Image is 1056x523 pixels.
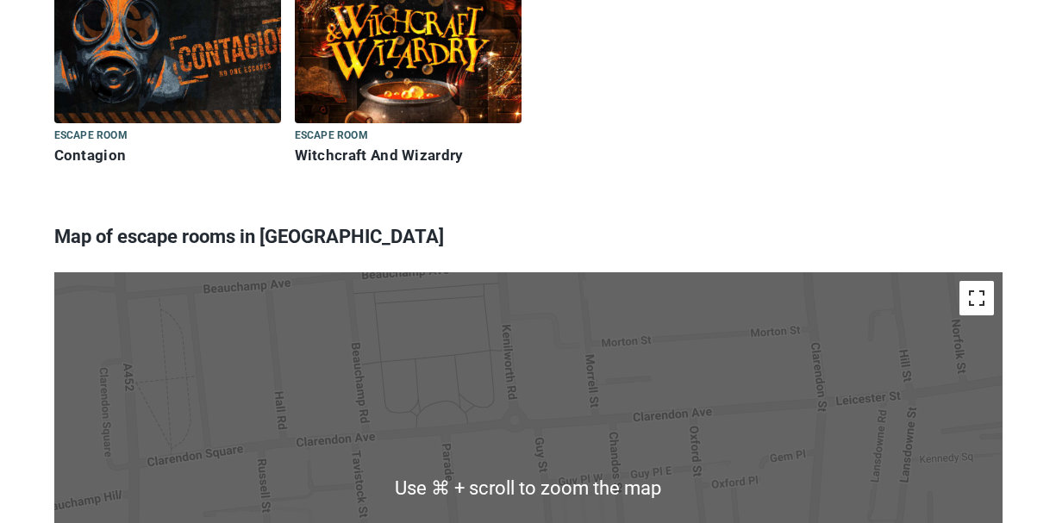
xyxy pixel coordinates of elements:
span: Escape room [295,127,368,146]
h6: Witchcraft And Wizardry [295,146,522,165]
h3: Map of escape rooms in [GEOGRAPHIC_DATA] [54,215,1003,259]
span: Escape room [54,127,128,146]
h6: Contagion [54,146,281,165]
button: Toggle fullscreen view [959,281,994,315]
